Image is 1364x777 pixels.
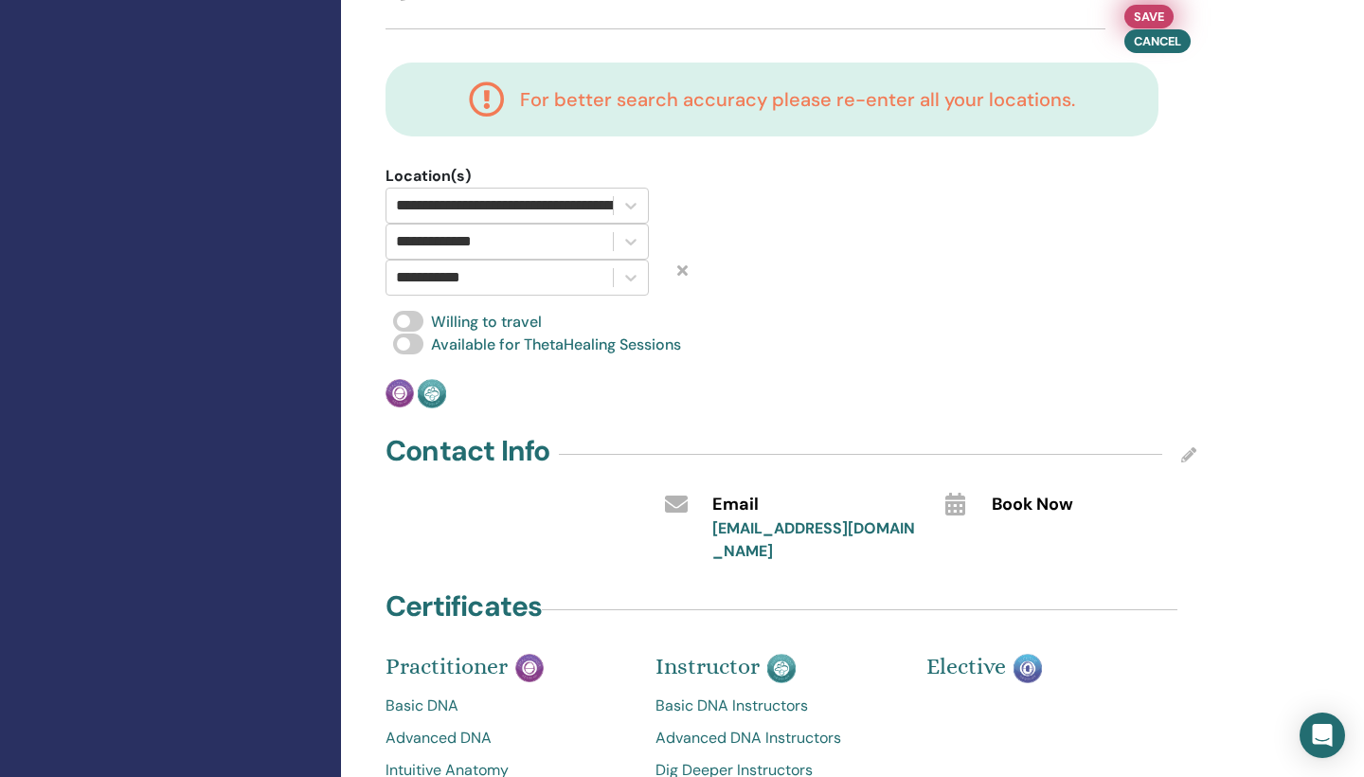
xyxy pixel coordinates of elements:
a: Advanced DNA Instructors [655,727,897,750]
span: Elective [926,653,1006,679]
span: Instructor [655,653,760,679]
a: Advanced DNA [386,727,627,750]
button: Save [1124,5,1174,28]
span: Book Now [992,493,1073,517]
span: Email [712,493,759,517]
span: Practitioner [386,653,508,679]
a: [EMAIL_ADDRESS][DOMAIN_NAME] [712,518,915,561]
h4: Contact Info [386,434,549,468]
h4: Certificates [386,589,542,623]
span: Save [1134,7,1164,27]
span: Location(s) [386,165,471,188]
span: Available for ThetaHealing Sessions [431,334,681,354]
span: Cancel [1134,33,1181,49]
button: Cancel [1124,29,1191,53]
a: Basic DNA [386,695,627,717]
a: Basic DNA Instructors [655,695,897,717]
span: Willing to travel [431,312,542,332]
div: Open Intercom Messenger [1300,713,1345,758]
h4: For better search accuracy please re-enter all your locations. [520,88,1075,111]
